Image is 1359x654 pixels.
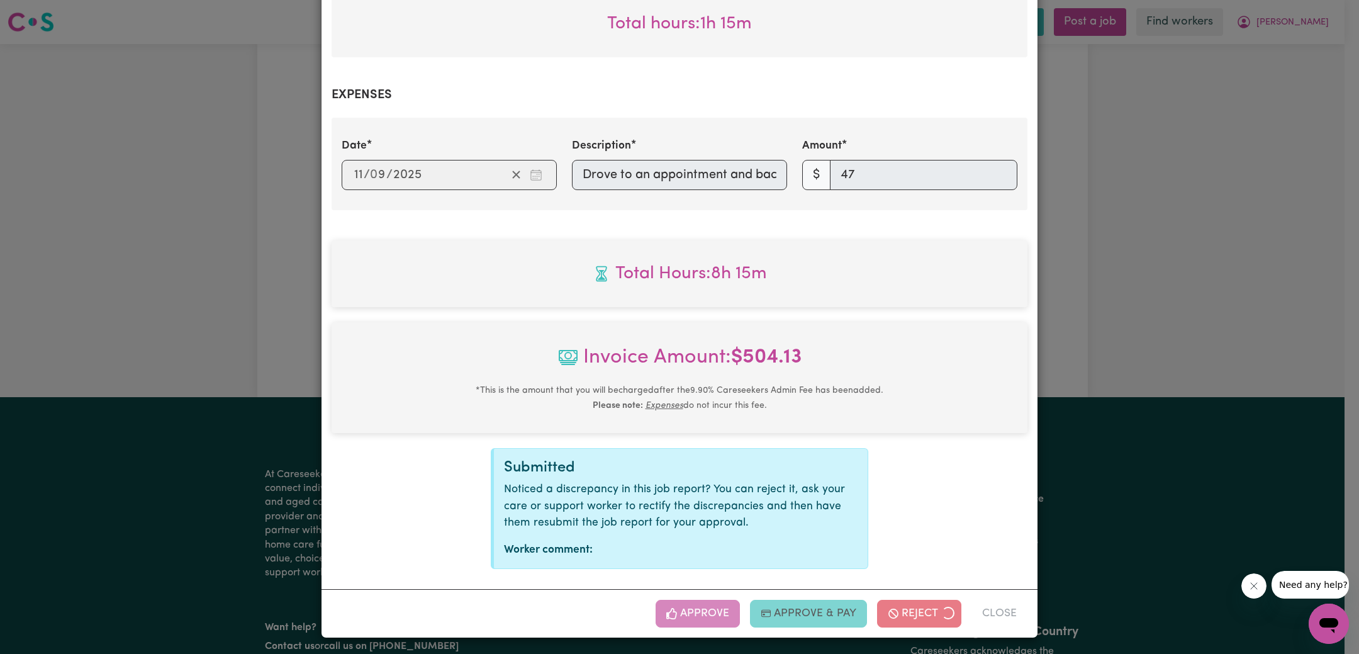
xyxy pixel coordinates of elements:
label: Amount [802,138,842,154]
input: ---- [393,166,422,184]
input: Drove to an appointment and back [572,160,787,190]
b: Please note: [593,401,643,410]
iframe: Button to launch messaging window [1309,604,1349,644]
label: Description [572,138,631,154]
button: Clear date [506,166,526,184]
p: Noticed a discrepancy in this job report? You can reject it, ask your care or support worker to r... [504,482,858,531]
span: Invoice Amount: [342,342,1017,383]
span: 0 [370,169,377,181]
span: / [386,168,393,182]
b: $ 504.13 [731,347,802,368]
input: -- [371,166,386,184]
span: Total hours worked: 8 hours 15 minutes [342,261,1017,287]
span: Total hours worked: 1 hour 15 minutes [607,15,752,33]
h2: Expenses [332,87,1027,103]
label: Date [342,138,367,154]
u: Expenses [646,401,683,410]
span: Submitted [504,460,575,475]
strong: Worker comment: [504,544,593,555]
iframe: Close message [1241,573,1267,599]
input: -- [354,166,364,184]
span: / [364,168,370,182]
button: Enter the date of expense [526,166,546,184]
span: $ [802,160,830,190]
small: This is the amount that you will be charged after the 9.90 % Careseekers Admin Fee has been added... [476,386,883,410]
iframe: Message from company [1272,571,1349,599]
